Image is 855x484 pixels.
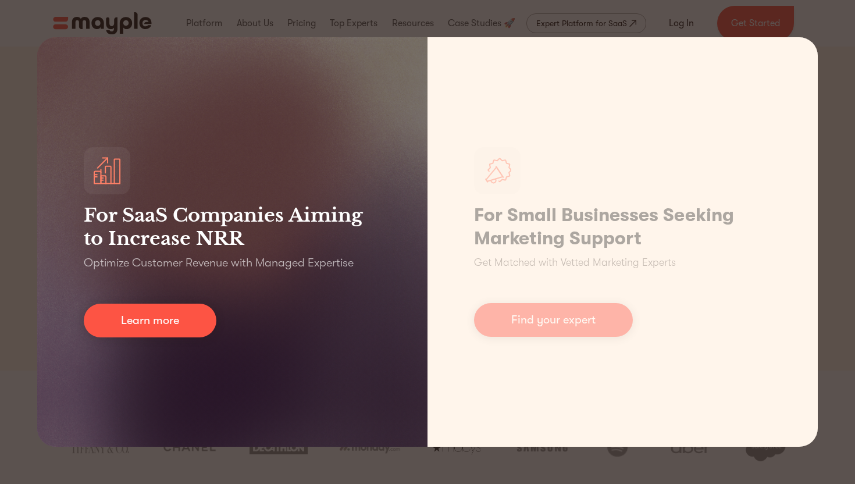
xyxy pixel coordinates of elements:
[84,304,216,337] a: Learn more
[84,204,381,250] h3: For SaaS Companies Aiming to Increase NRR
[474,255,676,271] p: Get Matched with Vetted Marketing Experts
[474,204,771,250] h1: For Small Businesses Seeking Marketing Support
[474,303,633,337] a: Find your expert
[84,255,354,271] p: Optimize Customer Revenue with Managed Expertise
